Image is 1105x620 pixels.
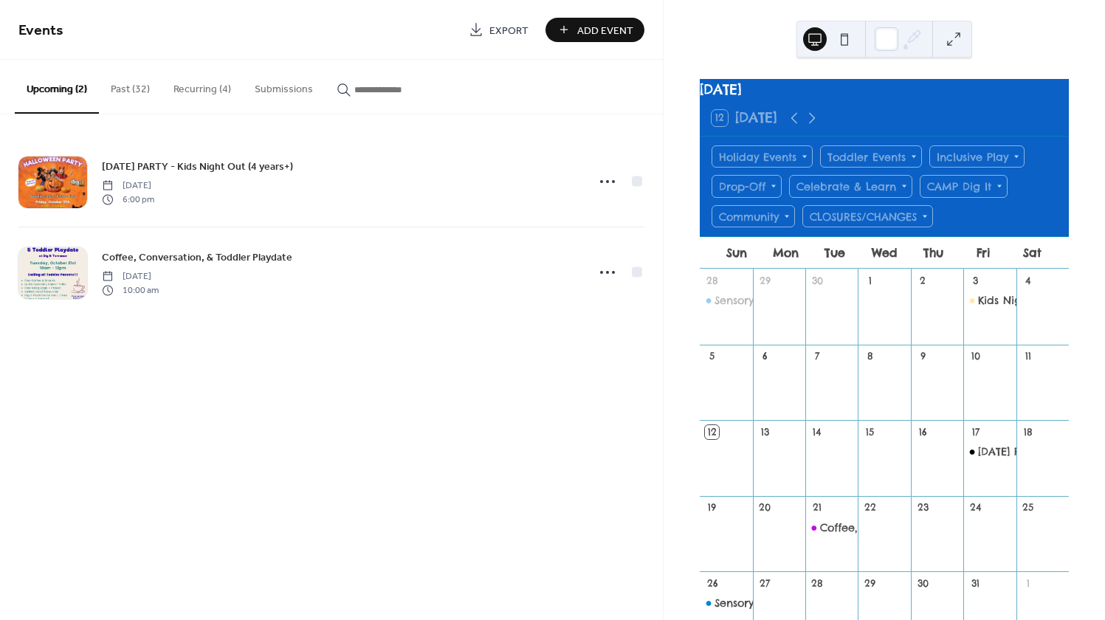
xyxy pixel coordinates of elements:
div: 30 [810,275,824,288]
div: 22 [864,501,877,514]
button: Upcoming (2) [15,60,99,114]
div: 7 [810,350,824,363]
div: 17 [968,425,982,438]
button: Add Event [545,18,644,42]
div: 25 [1022,501,1035,514]
div: 30 [916,576,929,590]
div: 3 [968,275,982,288]
div: 11 [1022,350,1035,363]
div: 1 [864,275,877,288]
div: Sensory Sunday - Sensory Hour [700,293,752,308]
div: 29 [758,275,771,288]
button: Recurring (4) [162,60,243,112]
span: Coffee, Conversation, & Toddler Playdate [102,250,292,266]
div: Wed [860,237,909,269]
div: 5 [705,350,718,363]
div: 9 [916,350,929,363]
span: [DATE] PARTY - Kids Night Out (4 years+) [102,159,293,175]
div: Thu [909,237,959,269]
div: Sensory [DATE] - Sensory Hour [715,293,872,308]
button: Past (32) [99,60,162,112]
span: Export [489,23,529,38]
div: 6 [758,350,771,363]
div: 10 [968,350,982,363]
div: [DATE] [700,79,1069,100]
div: 16 [916,425,929,438]
div: Tue [810,237,860,269]
div: Sensory Sunday - Sensory Hour [700,596,752,610]
div: Sat [1008,237,1057,269]
div: Fri [958,237,1008,269]
div: HALLOWEEN PARTY - Kids Night Out (4 years+) [963,444,1016,459]
span: 10:00 am [102,283,159,297]
div: 28 [810,576,824,590]
div: 4 [1022,275,1035,288]
div: Mon [761,237,810,269]
div: 2 [916,275,929,288]
a: [DATE] PARTY - Kids Night Out (4 years+) [102,158,293,175]
div: 12 [705,425,718,438]
div: 23 [916,501,929,514]
div: 19 [705,501,718,514]
div: Coffee, Conversation, & Toddler Playdate [820,520,1041,535]
div: 8 [864,350,877,363]
button: Submissions [243,60,325,112]
div: 26 [705,576,718,590]
div: 21 [810,501,824,514]
div: 15 [864,425,877,438]
div: Sensory [DATE] - Sensory Hour [715,596,872,610]
div: Sun [712,237,761,269]
div: 29 [864,576,877,590]
span: [DATE] [102,270,159,283]
div: 1 [1022,576,1035,590]
span: Events [18,16,63,45]
div: Kids Night Out [963,293,1016,308]
div: 31 [968,576,982,590]
div: 27 [758,576,771,590]
div: 14 [810,425,824,438]
div: 24 [968,501,982,514]
a: Coffee, Conversation, & Toddler Playdate [102,249,292,266]
div: 20 [758,501,771,514]
div: 28 [705,275,718,288]
div: 13 [758,425,771,438]
span: Add Event [577,23,633,38]
span: [DATE] [102,179,154,193]
span: 6:00 pm [102,193,154,206]
div: Kids Night Out [978,293,1055,308]
div: Coffee, Conversation, & Toddler Playdate [805,520,858,535]
div: 18 [1022,425,1035,438]
a: Export [458,18,540,42]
